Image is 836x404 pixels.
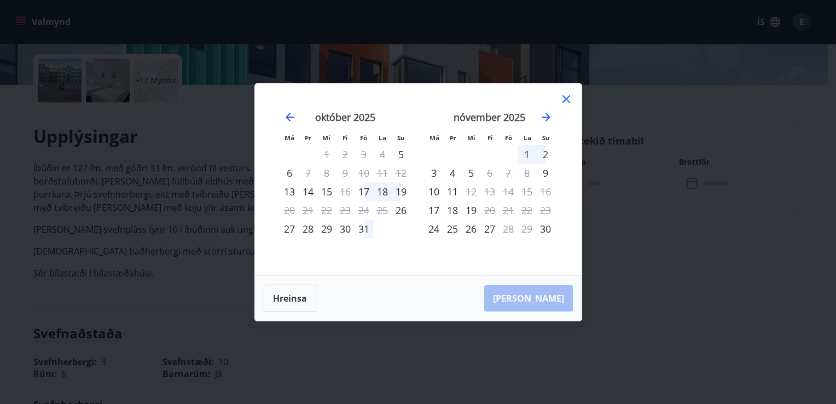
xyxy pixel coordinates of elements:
[280,182,299,201] div: Aðeins innritun í boði
[299,201,317,220] td: Not available. þriðjudagur, 21. október 2025
[480,164,499,182] div: Aðeins útritun í boði
[299,164,317,182] div: Aðeins útritun í boði
[499,201,518,220] td: Not available. föstudagur, 21. nóvember 2025
[480,201,499,220] div: Aðeins útritun í boði
[443,182,462,201] td: Choose þriðjudagur, 11. nóvember 2025 as your check-in date. It’s available.
[317,182,336,201] td: Choose miðvikudagur, 15. október 2025 as your check-in date. It’s available.
[336,182,355,201] div: Aðeins útritun í boði
[462,220,480,238] div: 26
[392,201,410,220] td: Choose sunnudagur, 26. október 2025 as your check-in date. It’s available.
[499,220,518,238] td: Not available. föstudagur, 28. nóvember 2025
[373,164,392,182] td: Not available. laugardagur, 11. október 2025
[518,145,536,164] div: 1
[480,201,499,220] td: Not available. fimmtudagur, 20. nóvember 2025
[280,182,299,201] td: Choose mánudagur, 13. október 2025 as your check-in date. It’s available.
[480,182,499,201] td: Not available. fimmtudagur, 13. nóvember 2025
[480,220,499,238] td: Choose fimmtudagur, 27. nóvember 2025 as your check-in date. It’s available.
[317,220,336,238] td: Choose miðvikudagur, 29. október 2025 as your check-in date. It’s available.
[355,182,373,201] div: Aðeins innritun í boði
[392,164,410,182] td: Not available. sunnudagur, 12. október 2025
[536,220,555,238] div: Aðeins innritun í boði
[480,220,499,238] div: 27
[499,220,518,238] div: Aðeins útritun í boði
[467,134,475,142] small: Mi
[336,164,355,182] td: Not available. fimmtudagur, 9. október 2025
[425,164,443,182] td: Choose mánudagur, 3. nóvember 2025 as your check-in date. It’s available.
[536,164,555,182] div: Aðeins innritun í boði
[360,134,367,142] small: Fö
[268,97,568,262] div: Calendar
[336,201,355,220] td: Not available. fimmtudagur, 23. október 2025
[305,134,311,142] small: Þr
[317,182,336,201] div: 15
[322,134,330,142] small: Mi
[392,145,410,164] div: Aðeins innritun í boði
[392,145,410,164] td: Choose sunnudagur, 5. október 2025 as your check-in date. It’s available.
[285,134,294,142] small: Má
[536,220,555,238] td: Choose sunnudagur, 30. nóvember 2025 as your check-in date. It’s available.
[462,201,480,220] td: Choose miðvikudagur, 19. nóvember 2025 as your check-in date. It’s available.
[299,220,317,238] td: Choose þriðjudagur, 28. október 2025 as your check-in date. It’s available.
[355,201,373,220] td: Not available. föstudagur, 24. október 2025
[462,182,480,201] td: Not available. miðvikudagur, 12. nóvember 2025
[355,220,373,238] td: Choose föstudagur, 31. október 2025 as your check-in date. It’s available.
[317,220,336,238] div: 29
[280,201,299,220] td: Not available. mánudagur, 20. október 2025
[480,164,499,182] td: Not available. fimmtudagur, 6. nóvember 2025
[443,201,462,220] div: 18
[373,182,392,201] div: 18
[536,164,555,182] td: Choose sunnudagur, 9. nóvember 2025 as your check-in date. It’s available.
[518,220,536,238] td: Not available. laugardagur, 29. nóvember 2025
[462,201,480,220] div: 19
[518,145,536,164] td: Choose laugardagur, 1. nóvember 2025 as your check-in date. It’s available.
[379,134,386,142] small: La
[443,164,462,182] div: 4
[462,164,480,182] div: 5
[443,220,462,238] td: Choose þriðjudagur, 25. nóvember 2025 as your check-in date. It’s available.
[454,111,525,124] strong: nóvember 2025
[336,182,355,201] td: Not available. fimmtudagur, 16. október 2025
[355,145,373,164] td: Not available. föstudagur, 3. október 2025
[317,145,336,164] td: Not available. miðvikudagur, 1. október 2025
[392,182,410,201] div: 19
[462,164,480,182] td: Choose miðvikudagur, 5. nóvember 2025 as your check-in date. It’s available.
[392,182,410,201] td: Choose sunnudagur, 19. október 2025 as your check-in date. It’s available.
[299,182,317,201] div: 14
[505,134,512,142] small: Fö
[539,111,553,124] div: Move forward to switch to the next month.
[373,201,392,220] td: Not available. laugardagur, 25. október 2025
[536,201,555,220] td: Not available. sunnudagur, 23. nóvember 2025
[425,220,443,238] td: Choose mánudagur, 24. nóvember 2025 as your check-in date. It’s available.
[336,220,355,238] div: 30
[317,201,336,220] td: Not available. miðvikudagur, 22. október 2025
[355,182,373,201] td: Choose föstudagur, 17. október 2025 as your check-in date. It’s available.
[280,201,299,220] div: Aðeins útritun í boði
[425,182,443,201] div: 10
[373,145,392,164] td: Not available. laugardagur, 4. október 2025
[283,111,297,124] div: Move backward to switch to the previous month.
[536,145,555,164] div: 2
[355,220,373,238] div: 31
[280,164,299,182] td: Choose mánudagur, 6. október 2025 as your check-in date. It’s available.
[336,220,355,238] td: Choose fimmtudagur, 30. október 2025 as your check-in date. It’s available.
[280,164,299,182] div: 6
[425,164,443,182] div: 3
[518,182,536,201] td: Not available. laugardagur, 15. nóvember 2025
[443,220,462,238] div: 25
[443,201,462,220] td: Choose þriðjudagur, 18. nóvember 2025 as your check-in date. It’s available.
[536,182,555,201] td: Not available. sunnudagur, 16. nóvember 2025
[524,134,531,142] small: La
[299,220,317,238] div: 28
[499,182,518,201] td: Not available. föstudagur, 14. nóvember 2025
[280,220,299,238] div: 27
[518,164,536,182] td: Not available. laugardagur, 8. nóvember 2025
[450,134,456,142] small: Þr
[317,164,336,182] td: Not available. miðvikudagur, 8. október 2025
[342,134,348,142] small: Fi
[542,134,550,142] small: Su
[487,134,493,142] small: Fi
[355,164,373,182] td: Not available. föstudagur, 10. október 2025
[518,201,536,220] td: Not available. laugardagur, 22. nóvember 2025
[499,164,518,182] td: Not available. föstudagur, 7. nóvember 2025
[536,145,555,164] td: Choose sunnudagur, 2. nóvember 2025 as your check-in date. It’s available.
